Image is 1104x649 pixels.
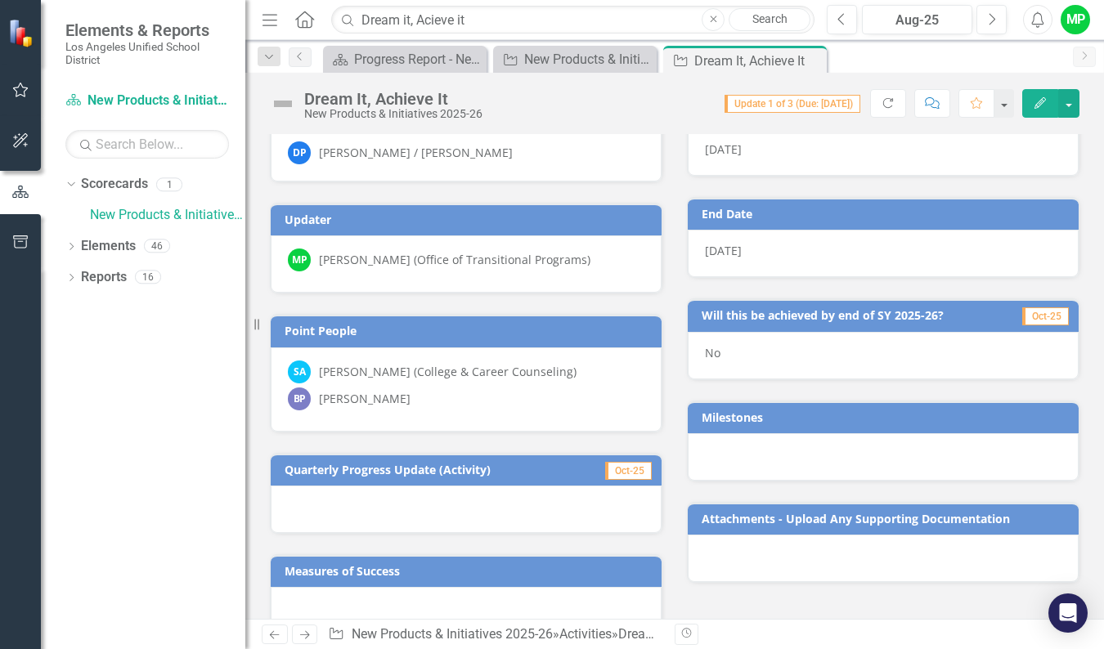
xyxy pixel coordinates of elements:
div: 16 [135,271,161,284]
a: New Products & Initiatives 2025-26 [90,206,245,225]
div: MP [288,248,311,271]
a: Scorecards [81,175,148,194]
button: Aug-25 [862,5,972,34]
span: [DATE] [705,141,742,157]
a: Reports [81,268,127,287]
div: 1 [156,177,182,191]
div: Open Intercom Messenger [1048,593,1088,633]
span: Elements & Reports [65,20,229,40]
span: Oct-25 [1022,307,1069,325]
input: Search Below... [65,130,229,159]
div: Aug-25 [868,11,967,30]
a: New Products & Initiatives 2025-26 - Progress Report [497,49,653,69]
small: Los Angeles Unified School District [65,40,229,67]
img: Not Defined [270,91,296,117]
div: [PERSON_NAME] [319,391,411,407]
div: New Products & Initiatives 2025-26 - Progress Report [524,49,653,69]
div: [PERSON_NAME] (College & Career Counseling) [319,364,577,380]
span: Oct-25 [605,462,652,480]
div: [PERSON_NAME] / [PERSON_NAME] [319,145,513,161]
h3: Point People [285,324,653,337]
input: Search ClearPoint... [331,6,815,34]
div: Progress Report - New Products 2025-26 (Activities) [354,49,482,69]
div: New Products & Initiatives 2025-26 [304,108,482,120]
div: » » [328,625,662,644]
a: New Products & Initiatives 2025-26 [352,626,553,642]
h3: Milestones [702,411,1070,423]
h3: Will this be achieved by end of SY 2025-26? [702,309,1009,321]
h3: Quarterly Progress Update (Activity) [285,463,583,476]
div: SA [288,360,311,383]
a: New Products & Initiatives 2025-26 [65,92,229,110]
h3: Updater [285,213,653,226]
button: MP [1061,5,1090,34]
span: No [705,345,720,360]
div: Dream It, Achieve It [694,51,823,71]
h3: Measures of Success [285,565,653,577]
a: Elements [81,237,136,256]
div: 46 [144,239,170,253]
div: Dream It, Achieve It [304,90,482,108]
div: Dream It, Achieve It [618,626,729,642]
div: DP [288,141,311,164]
a: Activities [559,626,612,642]
div: BP [288,387,311,410]
span: Update 1 of 3 (Due: [DATE]) [725,95,860,113]
h3: End Date [702,208,1070,220]
a: Progress Report - New Products 2025-26 (Activities) [327,49,482,69]
span: [DATE] [705,243,742,258]
div: [PERSON_NAME] (Office of Transitional Programs) [319,252,590,268]
a: Search [729,8,810,31]
img: ClearPoint Strategy [8,19,37,47]
h3: Attachments - Upload Any Supporting Documentation [702,512,1070,525]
